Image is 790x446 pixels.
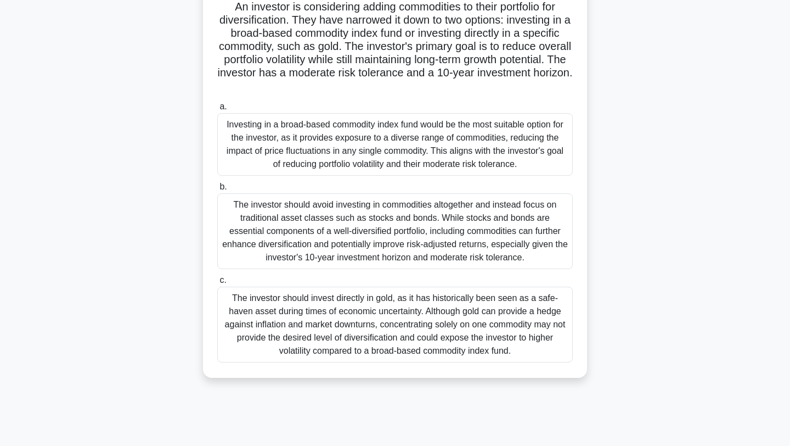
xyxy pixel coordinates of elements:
span: c. [219,275,226,285]
div: The investor should invest directly in gold, as it has historically been seen as a safe-haven ass... [217,287,573,363]
span: a. [219,102,227,111]
span: b. [219,182,227,191]
div: The investor should avoid investing in commodities altogether and instead focus on traditional as... [217,193,573,269]
div: Investing in a broad-based commodity index fund would be the most suitable option for the investo... [217,113,573,176]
